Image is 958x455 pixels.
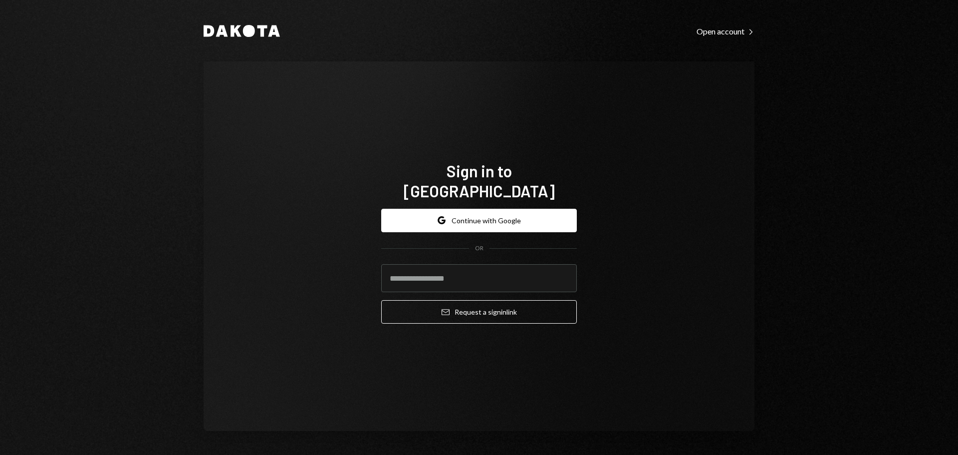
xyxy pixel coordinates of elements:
button: Request a signinlink [381,300,577,324]
button: Continue with Google [381,209,577,232]
h1: Sign in to [GEOGRAPHIC_DATA] [381,161,577,201]
a: Open account [697,25,754,36]
div: OR [475,244,483,253]
div: Open account [697,26,754,36]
